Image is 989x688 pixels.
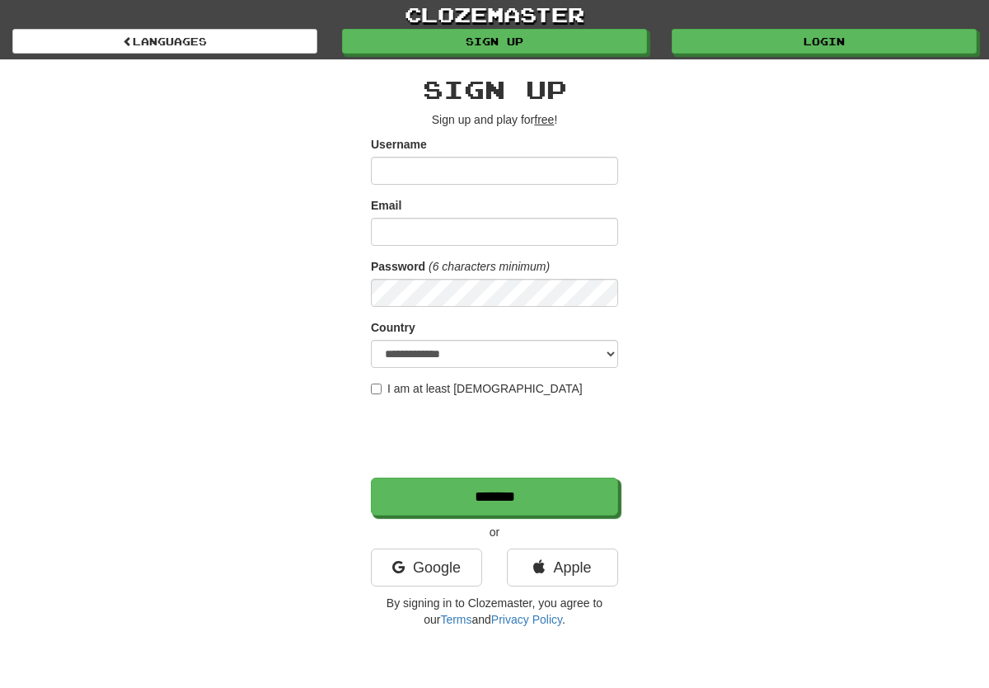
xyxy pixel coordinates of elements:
a: Languages [12,29,317,54]
iframe: reCAPTCHA [371,405,621,469]
a: Sign up [342,29,647,54]
p: or [371,524,618,540]
em: (6 characters minimum) [429,260,550,273]
label: Email [371,197,401,214]
input: I am at least [DEMOGRAPHIC_DATA] [371,384,382,394]
h2: Sign up [371,76,618,103]
p: By signing in to Clozemaster, you agree to our and . [371,595,618,628]
a: Terms [440,613,471,626]
a: Privacy Policy [491,613,562,626]
label: Country [371,319,415,336]
label: Username [371,136,427,153]
a: Apple [507,549,618,587]
u: free [534,113,554,126]
a: Login [672,29,977,54]
p: Sign up and play for ! [371,111,618,128]
label: Password [371,258,425,275]
label: I am at least [DEMOGRAPHIC_DATA] [371,380,583,397]
a: Google [371,549,482,587]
